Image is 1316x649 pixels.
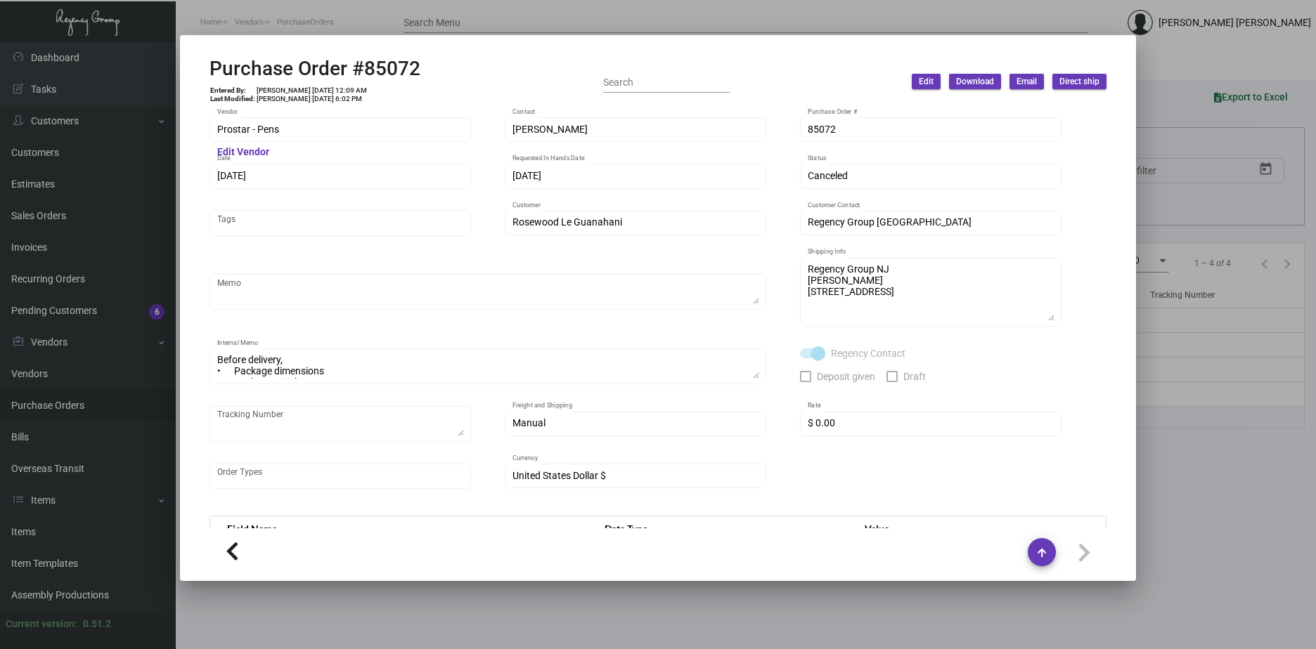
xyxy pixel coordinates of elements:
th: Field Name [210,516,591,541]
td: Last Modified: [209,95,256,103]
span: Draft [903,368,926,385]
span: Download [956,76,994,88]
span: Regency Contact [831,345,905,362]
span: Manual [512,417,546,428]
td: [PERSON_NAME] [DATE] 6:02 PM [256,95,368,103]
div: Current version: [6,617,77,631]
button: Download [949,74,1001,89]
button: Direct ship [1052,74,1107,89]
span: Direct ship [1059,76,1099,88]
span: Email [1017,76,1037,88]
span: Canceled [808,170,848,181]
h2: Purchase Order #85072 [209,57,420,81]
div: 0.51.2 [83,617,111,631]
button: Email [1009,74,1044,89]
mat-hint: Edit Vendor [217,147,269,158]
span: Deposit given [817,368,875,385]
td: Entered By: [209,86,256,95]
th: Data Type [591,516,851,541]
span: Edit [919,76,934,88]
td: [PERSON_NAME] [DATE] 12:09 AM [256,86,368,95]
th: Value [851,516,1106,541]
button: Edit [912,74,941,89]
